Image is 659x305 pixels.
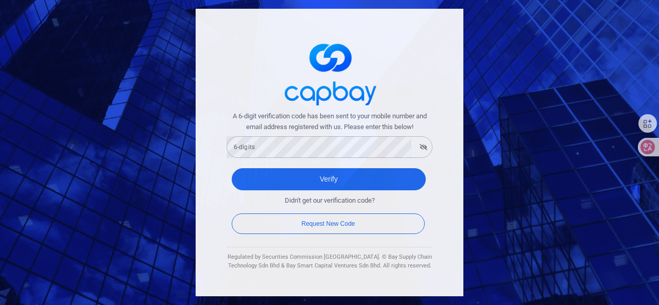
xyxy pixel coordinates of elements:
[232,213,425,234] button: Request New Code
[227,253,432,271] div: Regulated by Securities Commission [GEOGRAPHIC_DATA]. © Bay Supply Chain Technology Sdn Bhd & Bay...
[285,195,375,206] span: Didn't get our verification code?
[278,34,381,111] img: logo
[227,111,432,133] span: A 6-digit verification code has been sent to your mobile number and email address registered with...
[232,168,426,190] button: Verify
